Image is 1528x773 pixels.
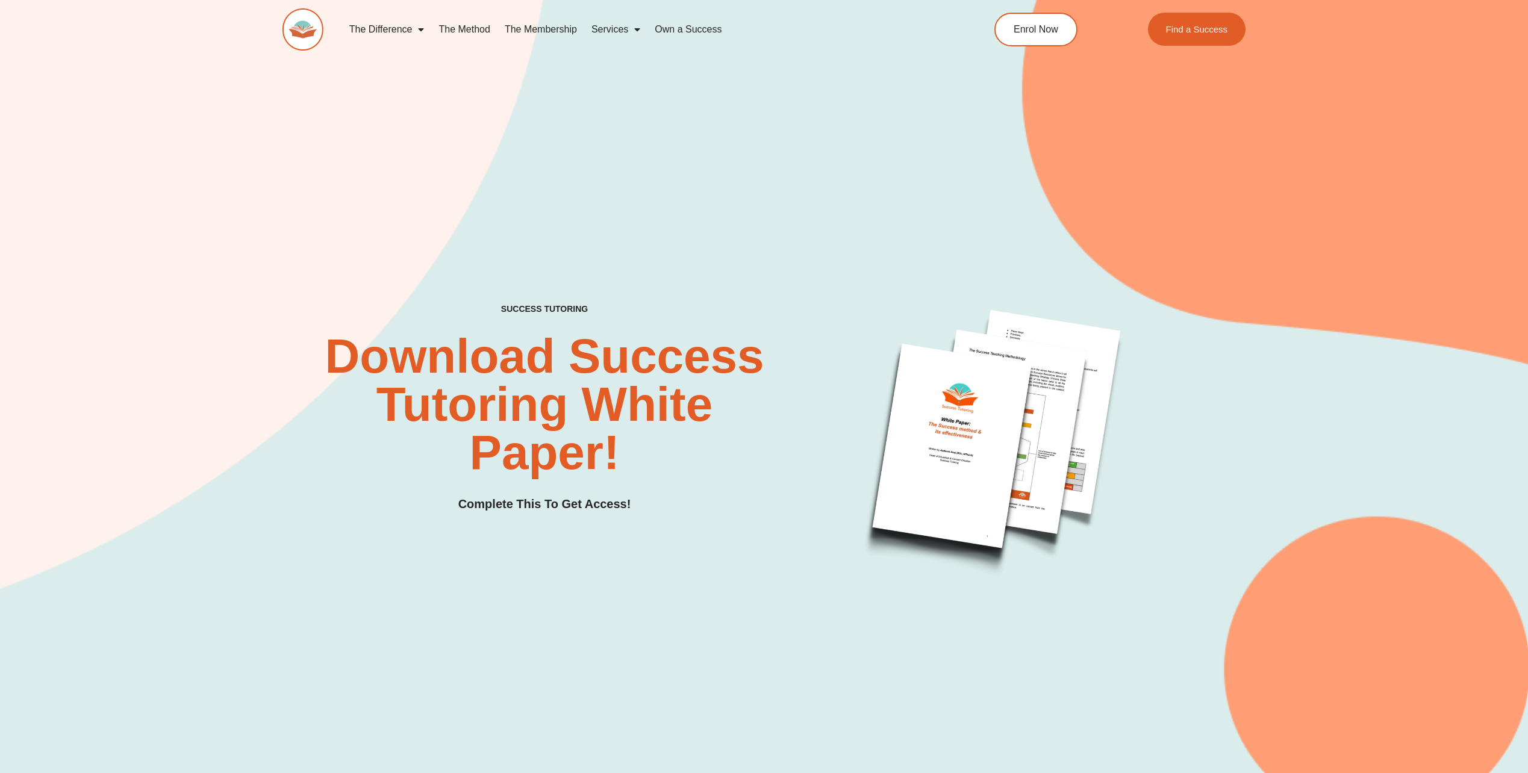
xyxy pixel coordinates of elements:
[458,495,631,514] h3: Complete This To Get Access!
[431,16,497,43] a: The Method
[584,16,647,43] a: Services
[497,16,584,43] a: The Membership
[807,244,1178,615] img: White Paper Success Tutoring
[994,13,1077,46] a: Enrol Now
[647,16,729,43] a: Own a Success
[1148,13,1246,46] a: Find a Success
[342,16,940,43] nav: Menu
[342,16,432,43] a: The Difference
[1014,25,1058,34] span: Enrol Now
[1166,25,1228,34] span: Find a Success
[467,304,622,314] h4: SUCCESS TUTORING​
[319,332,770,477] h2: Download Success Tutoring White Paper!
